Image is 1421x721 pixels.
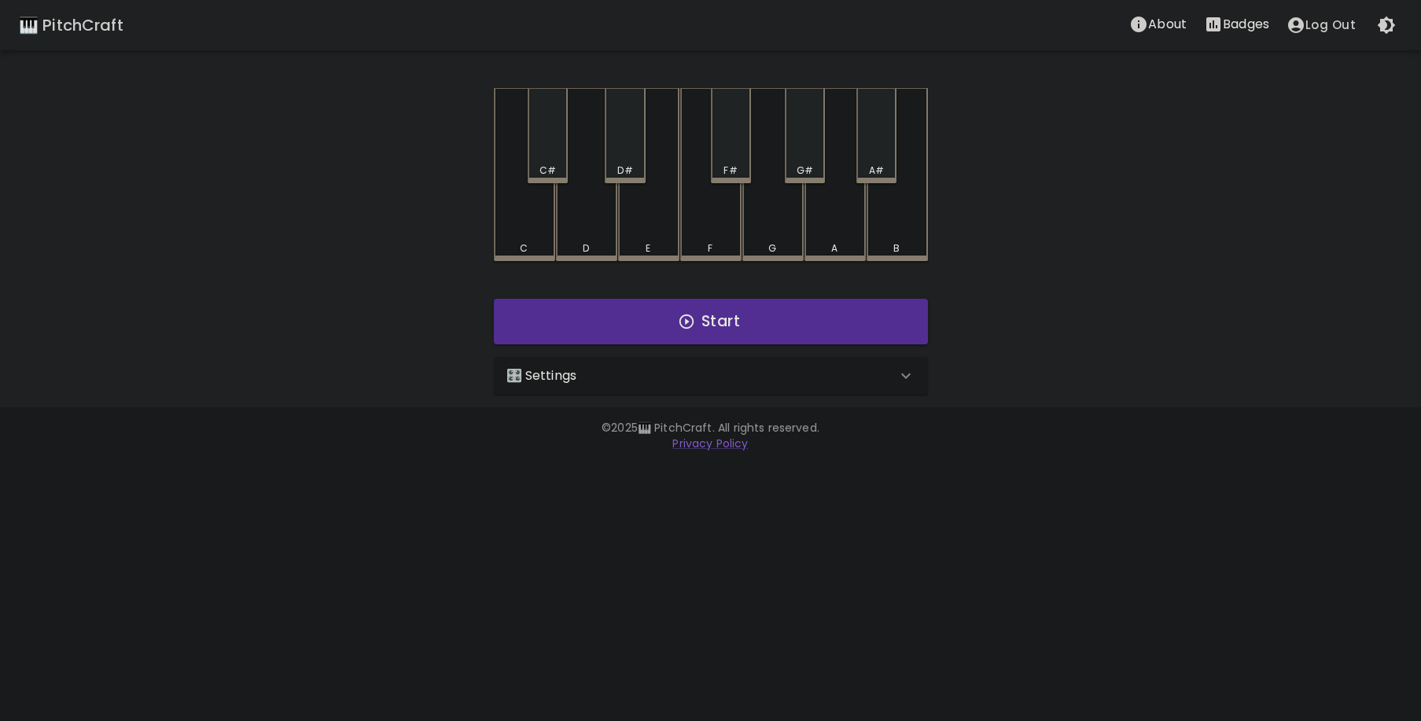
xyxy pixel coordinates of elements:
[1195,9,1278,40] button: Stats
[258,420,1164,436] p: © 2025 🎹 PitchCraft. All rights reserved.
[617,164,632,178] div: D#
[539,164,556,178] div: C#
[520,241,528,256] div: C
[19,13,123,38] a: 🎹 PitchCraft
[708,241,712,256] div: F
[893,241,900,256] div: B
[506,366,577,385] p: 🎛️ Settings
[1195,9,1278,42] a: Stats
[583,241,589,256] div: D
[768,241,776,256] div: G
[723,164,737,178] div: F#
[797,164,813,178] div: G#
[1121,9,1195,42] a: About
[672,436,748,451] a: Privacy Policy
[869,164,884,178] div: A#
[494,299,928,344] button: Start
[1278,9,1364,42] button: account of current user
[1223,15,1269,34] p: Badges
[494,357,928,395] div: 🎛️ Settings
[1148,15,1187,34] p: About
[646,241,650,256] div: E
[831,241,838,256] div: A
[1121,9,1195,40] button: About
